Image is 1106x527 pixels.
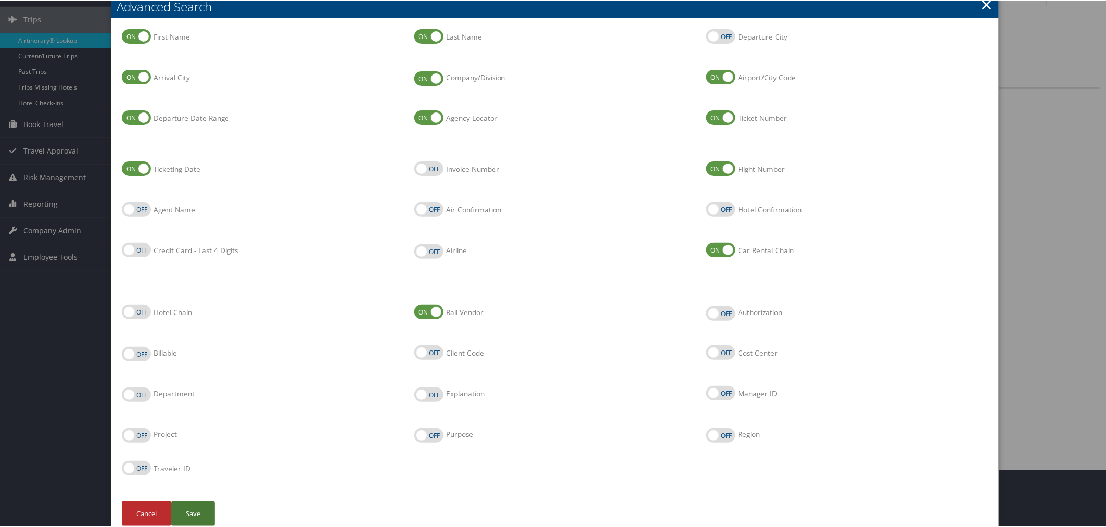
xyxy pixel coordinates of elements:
label: Air Confirmation [446,204,501,214]
label: Billable [122,346,151,360]
label: Arrival City [122,69,151,83]
label: Invoice Number [414,160,443,175]
label: Last Name [446,31,482,41]
label: Flight Number [738,163,785,173]
label: Flight Number [706,160,735,175]
label: Agent Name [122,201,151,216]
label: Last Name [414,28,443,43]
label: Departure Date Range [122,109,151,124]
label: Region [706,427,735,442]
label: Hotel Chain [154,306,192,317]
label: Cost Center [738,347,778,357]
label: Airport/City Code [706,69,735,83]
label: Air Confirmation [414,201,443,216]
label: Agent Name [154,204,195,214]
label: Credit Card - Last 4 Digits [122,242,151,256]
label: Car Rental Chain [738,244,794,255]
label: Hotel Chain [122,304,151,318]
label: Departure City [706,28,735,43]
label: Traveler ID [122,460,151,474]
label: Agency Locator [414,109,443,124]
label: Rail Vendor [446,306,484,317]
label: Credit Card - Last 4 Digits [154,244,238,255]
label: Cost Center [706,344,735,359]
label: Ticketing Date [122,160,151,175]
label: Hotel Confirmation [706,201,735,216]
label: Invoice Number [446,163,499,173]
label: First Name [154,31,190,41]
label: First Name [122,28,151,43]
label: Rail Vendor [414,304,443,318]
label: Airline [414,243,443,258]
button: Save [171,500,215,525]
label: Client Code [446,347,484,357]
label: Manager ID [706,385,735,399]
label: Departure Date Range [154,112,229,122]
label: Purpose [414,427,443,442]
label: Hotel Confirmation [738,204,802,214]
label: Ticket Number [706,109,735,124]
label: Explanation [414,386,443,401]
label: Department [122,386,151,401]
label: Agency Locator [446,112,498,122]
label: Client Code [414,344,443,359]
button: Cancel [122,500,171,525]
label: Company/Division [414,70,443,85]
label: Authorization [706,305,735,320]
label: Car Rental Chain [706,242,735,256]
label: Project [122,427,151,442]
label: Ticket Number [738,112,787,122]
